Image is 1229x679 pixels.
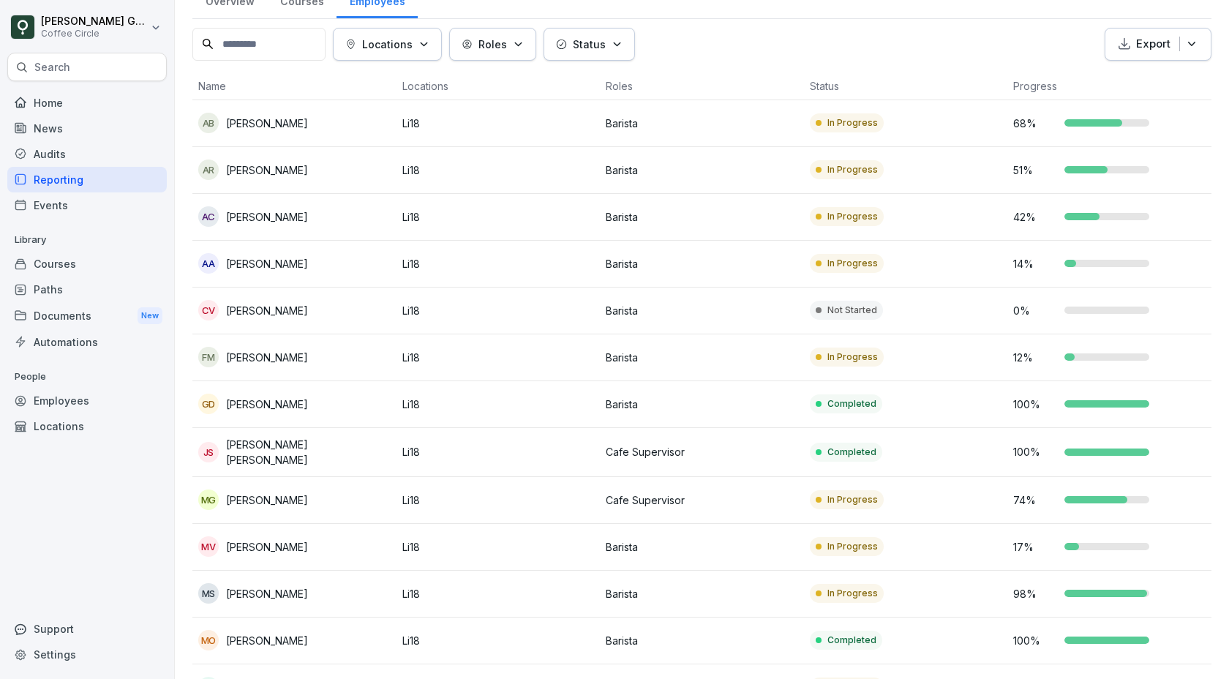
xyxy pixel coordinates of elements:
[402,350,595,365] p: Li18
[198,630,219,650] div: MO
[827,587,878,600] p: In Progress
[402,492,595,508] p: Li18
[1136,36,1170,53] p: Export
[402,586,595,601] p: Li18
[7,413,167,439] a: Locations
[1013,256,1057,271] p: 14 %
[226,586,308,601] p: [PERSON_NAME]
[7,251,167,277] a: Courses
[198,253,219,274] div: AA
[1105,28,1211,61] button: Export
[827,304,877,317] p: Not Started
[606,256,798,271] p: Barista
[1013,539,1057,555] p: 17 %
[1013,209,1057,225] p: 42 %
[606,444,798,459] p: Cafe Supervisor
[41,15,148,28] p: [PERSON_NAME] Grioui
[402,397,595,412] p: Li18
[198,160,219,180] div: AR
[402,539,595,555] p: Li18
[606,209,798,225] p: Barista
[333,28,442,61] button: Locations
[7,642,167,667] a: Settings
[827,493,878,506] p: In Progress
[606,162,798,178] p: Barista
[192,72,396,100] th: Name
[7,277,167,302] a: Paths
[1013,303,1057,318] p: 0 %
[198,113,219,133] div: AB
[198,394,219,414] div: GD
[7,388,167,413] a: Employees
[226,350,308,365] p: [PERSON_NAME]
[198,206,219,227] div: AC
[198,300,219,320] div: CV
[402,256,595,271] p: Li18
[606,350,798,365] p: Barista
[606,539,798,555] p: Barista
[226,303,308,318] p: [PERSON_NAME]
[1013,350,1057,365] p: 12 %
[7,329,167,355] a: Automations
[1013,633,1057,648] p: 100 %
[402,209,595,225] p: Li18
[226,539,308,555] p: [PERSON_NAME]
[7,302,167,329] div: Documents
[226,256,308,271] p: [PERSON_NAME]
[396,72,601,100] th: Locations
[827,257,878,270] p: In Progress
[198,347,219,367] div: FM
[1013,116,1057,131] p: 68 %
[606,397,798,412] p: Barista
[827,163,878,176] p: In Progress
[7,365,167,389] p: People
[573,37,606,52] p: Status
[402,633,595,648] p: Li18
[827,446,876,459] p: Completed
[1013,397,1057,412] p: 100 %
[449,28,536,61] button: Roles
[198,536,219,557] div: MV
[226,437,391,468] p: [PERSON_NAME] [PERSON_NAME]
[41,29,148,39] p: Coffee Circle
[1013,444,1057,459] p: 100 %
[226,492,308,508] p: [PERSON_NAME]
[1007,72,1211,100] th: Progress
[544,28,635,61] button: Status
[606,492,798,508] p: Cafe Supervisor
[7,90,167,116] a: Home
[362,37,413,52] p: Locations
[827,634,876,647] p: Completed
[402,303,595,318] p: Li18
[198,442,219,462] div: JS
[402,162,595,178] p: Li18
[606,116,798,131] p: Barista
[600,72,804,100] th: Roles
[804,72,1008,100] th: Status
[827,397,876,410] p: Completed
[606,633,798,648] p: Barista
[402,444,595,459] p: Li18
[606,586,798,601] p: Barista
[226,397,308,412] p: [PERSON_NAME]
[138,307,162,324] div: New
[226,633,308,648] p: [PERSON_NAME]
[7,167,167,192] a: Reporting
[7,228,167,252] p: Library
[7,192,167,218] a: Events
[1013,586,1057,601] p: 98 %
[7,141,167,167] a: Audits
[198,583,219,604] div: MS
[7,116,167,141] a: News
